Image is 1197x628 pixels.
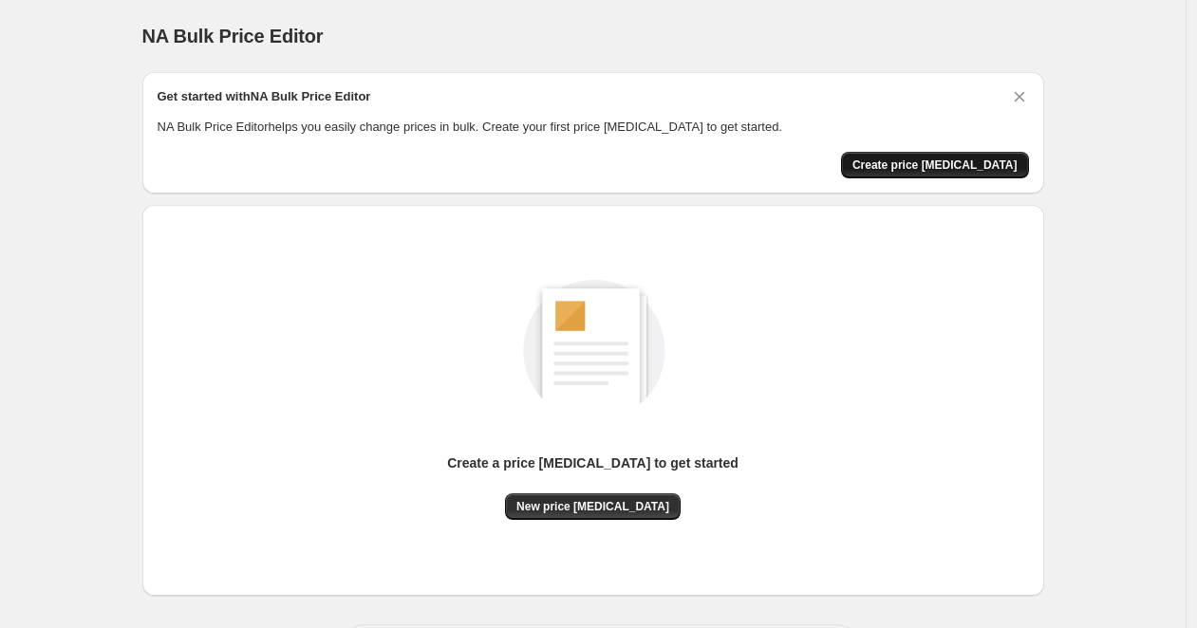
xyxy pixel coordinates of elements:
p: NA Bulk Price Editor helps you easily change prices in bulk. Create your first price [MEDICAL_DAT... [158,118,1029,137]
button: Create price change job [841,152,1029,178]
button: Dismiss card [1010,87,1029,106]
p: Create a price [MEDICAL_DATA] to get started [447,453,739,472]
span: NA Bulk Price Editor [142,26,324,46]
h2: Get started with NA Bulk Price Editor [158,87,371,106]
span: Create price [MEDICAL_DATA] [852,157,1018,173]
span: New price [MEDICAL_DATA] [516,499,669,514]
button: New price [MEDICAL_DATA] [505,493,681,520]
